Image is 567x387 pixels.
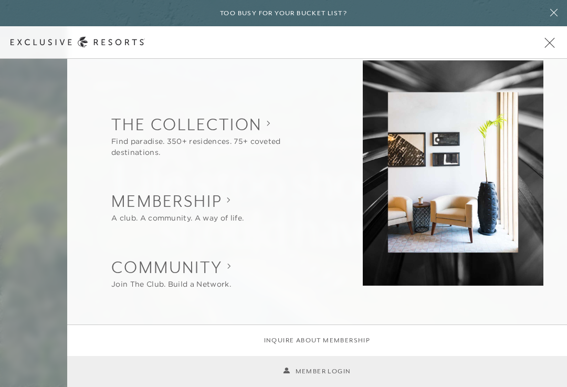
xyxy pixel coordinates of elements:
[543,39,556,46] button: Open navigation
[111,213,244,224] div: A club. A community. A way of life.
[111,279,231,290] div: Join The Club. Build a Network.
[283,367,351,376] a: Member Login
[111,190,244,213] h2: Membership
[111,256,231,290] button: Show Community sub-navigation
[111,256,231,279] h2: Community
[220,8,347,18] h6: Too busy for your bucket list?
[111,136,328,158] div: Find paradise. 350+ residences. 75+ coveted destinations.
[264,336,371,346] a: Inquire about membership
[111,190,244,224] button: Show Membership sub-navigation
[556,376,567,387] iframe: Qualified Messenger
[111,113,328,158] button: Show The Collection sub-navigation
[111,113,328,136] h2: The Collection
